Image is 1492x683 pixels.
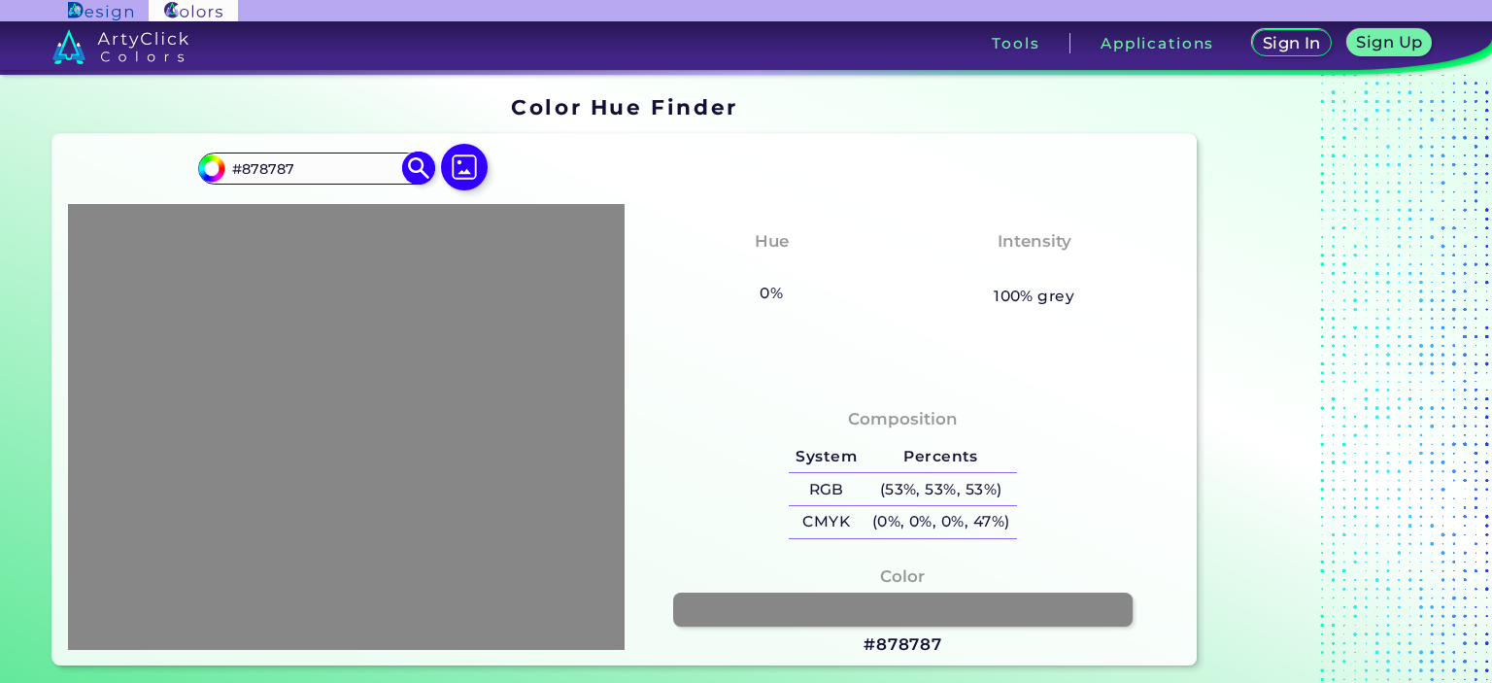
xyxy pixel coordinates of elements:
[511,92,737,121] h1: Color Hue Finder
[880,563,925,591] h4: Color
[52,29,189,64] img: logo_artyclick_colors_white.svg
[864,633,942,657] h3: #878787
[402,152,436,186] img: icon search
[441,144,488,190] img: icon picture
[68,2,133,20] img: ArtyClick Design logo
[789,506,865,538] h5: CMYK
[992,36,1039,51] h3: Tools
[848,405,958,433] h4: Composition
[865,506,1017,538] h5: (0%, 0%, 0%, 47%)
[1347,29,1433,56] a: Sign Up
[998,227,1071,256] h4: Intensity
[1356,34,1423,51] h5: Sign Up
[1001,258,1067,282] h3: None
[755,227,789,256] h4: Hue
[865,473,1017,505] h5: (53%, 53%, 53%)
[1252,29,1332,56] a: Sign In
[225,155,406,182] input: type color..
[1262,35,1321,51] h5: Sign In
[789,473,865,505] h5: RGB
[994,284,1074,309] h5: 100% grey
[739,258,804,282] h3: None
[789,441,865,473] h5: System
[752,281,790,306] h5: 0%
[1101,36,1214,51] h3: Applications
[865,441,1017,473] h5: Percents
